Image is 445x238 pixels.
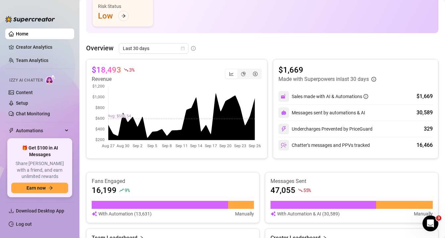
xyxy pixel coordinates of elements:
[417,92,433,100] div: $1,669
[9,208,14,213] span: download
[271,178,433,185] article: Messages Sent
[281,142,287,148] img: svg%3e
[45,75,56,84] img: AI Chatter
[253,72,258,76] span: dollar-circle
[92,210,97,217] img: svg%3e
[121,14,126,18] span: arrow-right
[271,185,295,196] article: 47,055
[225,69,262,79] div: segmented control
[11,183,68,193] button: Earn nowarrow-right
[278,140,370,150] div: Chatter’s messages and PPVs tracked
[281,110,286,115] img: svg%3e
[92,185,117,196] article: 16,199
[16,42,69,52] a: Creator Analytics
[436,215,441,221] span: 3
[281,93,287,99] img: svg%3e
[417,141,433,149] div: 16,466
[9,77,43,84] span: Izzy AI Chatter
[119,188,124,193] span: rise
[124,187,129,193] span: 9 %
[298,188,303,193] span: fall
[16,31,28,36] a: Home
[86,43,114,53] article: Overview
[371,77,376,82] span: info-circle
[424,125,433,133] div: 329
[277,210,340,217] article: With Automation & AI (30,589)
[26,185,46,191] span: Earn now
[16,90,33,95] a: Content
[278,124,372,134] div: Undercharges Prevented by PriceGuard
[129,67,134,73] span: 3 %
[422,215,438,231] iframe: Intercom live chat
[414,210,433,217] article: Manually
[241,72,246,76] span: pie-chart
[11,145,68,158] span: 🎁 Get $100 in AI Messages
[11,160,68,180] span: Share [PERSON_NAME] with a friend, and earn unlimited rewards
[303,187,311,193] span: 55 %
[281,126,287,132] img: svg%3e
[124,68,128,72] span: fall
[9,128,14,133] span: thunderbolt
[278,107,365,118] div: Messages sent by automations & AI
[16,221,32,227] a: Log out
[181,46,185,50] span: calendar
[16,111,50,116] a: Chat Monitoring
[364,94,368,99] span: info-circle
[16,208,64,213] span: Download Desktop App
[123,43,184,53] span: Last 30 days
[5,16,55,23] img: logo-BBDzfeDw.svg
[16,100,28,106] a: Setup
[417,109,433,117] div: 30,589
[92,65,121,75] article: $18,493
[278,65,376,75] article: $1,669
[229,72,234,76] span: line-chart
[16,125,63,136] span: Automations
[191,46,196,51] span: info-circle
[271,210,276,217] img: svg%3e
[98,210,152,217] article: With Automation (13,631)
[278,75,369,83] article: Made with Superpowers in last 30 days
[235,210,254,217] article: Manually
[16,58,48,63] a: Team Analytics
[92,75,134,83] article: Revenue
[98,3,148,10] div: Risk Status
[292,93,368,100] div: Sales made with AI & Automations
[48,186,53,190] span: arrow-right
[92,178,254,185] article: Fans Engaged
